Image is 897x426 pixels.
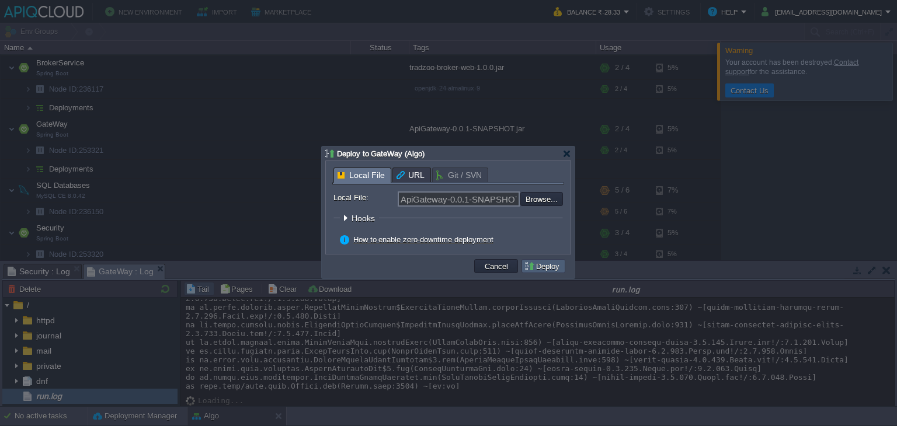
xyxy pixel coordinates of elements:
button: Deploy [524,261,563,271]
span: Local File [338,168,385,183]
span: URL [397,168,425,182]
span: Git / SVN [436,168,482,182]
a: How to enable zero-downtime deployment [353,235,493,244]
label: Local File: [333,191,397,204]
button: Cancel [481,261,512,271]
span: Deploy to GateWay (Algo) [337,149,425,158]
span: Hooks [352,214,378,223]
